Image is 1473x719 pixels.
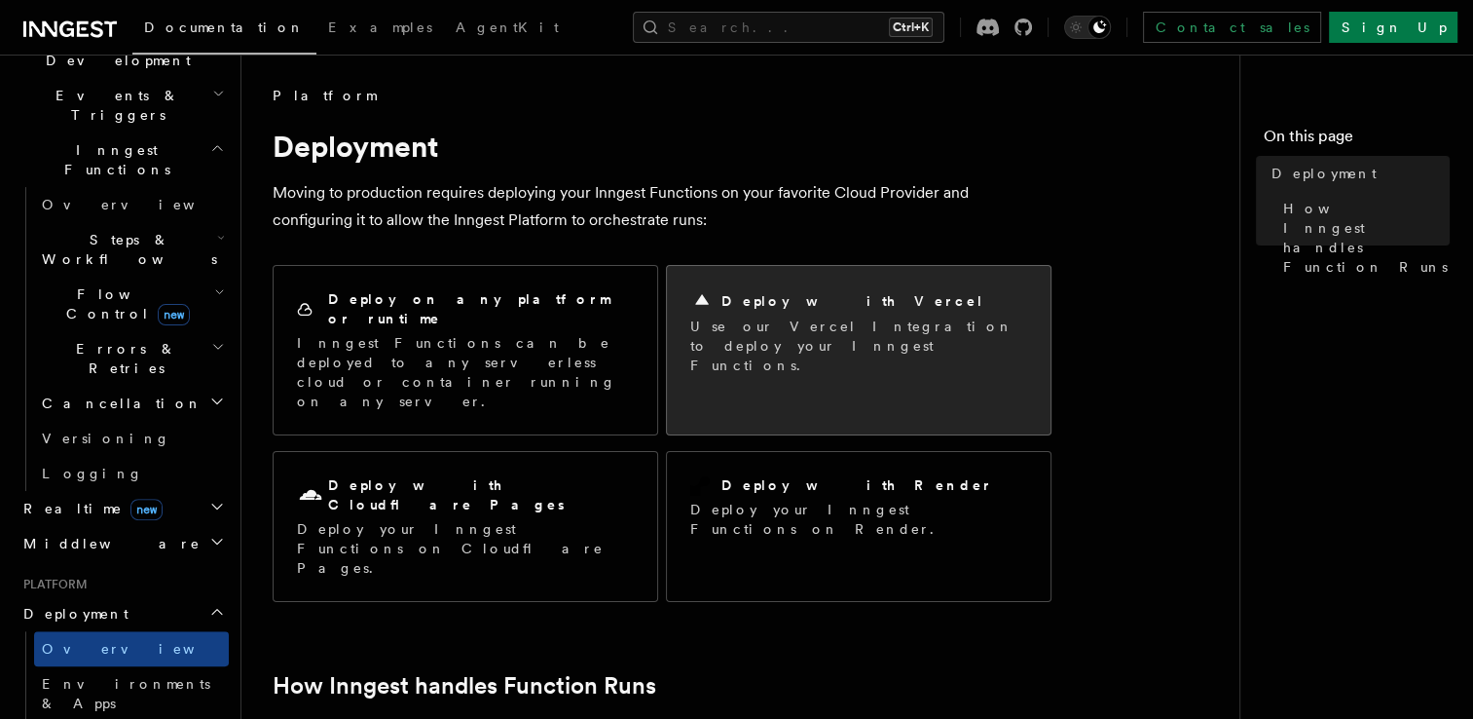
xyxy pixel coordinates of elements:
[34,187,229,222] a: Overview
[16,596,229,631] button: Deployment
[34,339,211,378] span: Errors & Retries
[1264,125,1450,156] h4: On this page
[666,265,1051,435] a: Deploy with VercelUse our Vercel Integration to deploy your Inngest Functions.
[1271,164,1377,183] span: Deployment
[721,475,993,495] h2: Deploy with Render
[273,86,376,105] span: Platform
[297,333,634,411] p: Inngest Functions can be deployed to any serverless cloud or container running on any server.
[42,197,242,212] span: Overview
[1143,12,1321,43] a: Contact sales
[42,466,143,481] span: Logging
[666,451,1051,602] a: Deploy with RenderDeploy your Inngest Functions on Render.
[34,277,229,331] button: Flow Controlnew
[297,519,634,578] p: Deploy your Inngest Functions on Cloudflare Pages.
[889,18,933,37] kbd: Ctrl+K
[1329,12,1457,43] a: Sign Up
[42,431,170,446] span: Versioning
[328,475,634,514] h2: Deploy with Cloudflare Pages
[1283,199,1450,277] span: How Inngest handles Function Runs
[34,394,203,413] span: Cancellation
[16,499,163,518] span: Realtime
[42,641,242,657] span: Overview
[34,631,229,666] a: Overview
[34,230,217,269] span: Steps & Workflows
[16,604,129,624] span: Deployment
[297,482,324,510] svg: Cloudflare
[690,317,1027,375] p: Use our Vercel Integration to deploy your Inngest Functions.
[273,265,658,435] a: Deploy on any platform or runtimeInngest Functions can be deployed to any serverless cloud or con...
[144,19,305,35] span: Documentation
[16,187,229,491] div: Inngest Functions
[34,456,229,491] a: Logging
[1264,156,1450,191] a: Deployment
[16,534,201,553] span: Middleware
[444,6,571,53] a: AgentKit
[273,672,656,700] a: How Inngest handles Function Runs
[158,304,190,325] span: new
[456,19,559,35] span: AgentKit
[42,676,210,711] span: Environments & Apps
[16,78,229,132] button: Events & Triggers
[721,291,984,311] h2: Deploy with Vercel
[1064,16,1111,39] button: Toggle dark mode
[16,577,88,592] span: Platform
[328,289,634,328] h2: Deploy on any platform or runtime
[328,19,432,35] span: Examples
[16,132,229,187] button: Inngest Functions
[16,140,210,179] span: Inngest Functions
[34,222,229,277] button: Steps & Workflows
[130,499,163,520] span: new
[633,12,944,43] button: Search...Ctrl+K
[273,451,658,602] a: Deploy with Cloudflare PagesDeploy your Inngest Functions on Cloudflare Pages.
[273,179,1051,234] p: Moving to production requires deploying your Inngest Functions on your favorite Cloud Provider an...
[34,331,229,386] button: Errors & Retries
[273,129,1051,164] h1: Deployment
[34,421,229,456] a: Versioning
[16,491,229,526] button: Realtimenew
[16,526,229,561] button: Middleware
[16,86,212,125] span: Events & Triggers
[316,6,444,53] a: Examples
[1275,191,1450,284] a: How Inngest handles Function Runs
[690,500,1027,539] p: Deploy your Inngest Functions on Render.
[34,284,214,323] span: Flow Control
[132,6,316,55] a: Documentation
[34,386,229,421] button: Cancellation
